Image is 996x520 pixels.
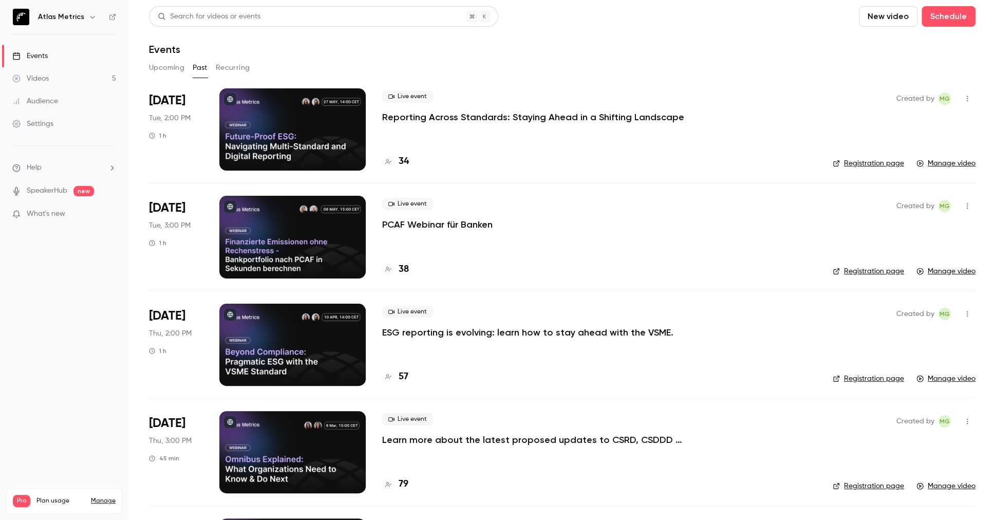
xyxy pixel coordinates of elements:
[27,162,42,173] span: Help
[12,96,58,106] div: Audience
[382,263,409,276] a: 38
[382,370,408,384] a: 57
[938,415,951,428] span: Maximilian Gampl
[399,155,409,169] h4: 34
[27,209,65,219] span: What's new
[916,374,975,384] a: Manage video
[382,90,433,103] span: Live event
[939,308,950,320] span: MG
[149,60,184,76] button: Upcoming
[939,415,950,428] span: MG
[399,263,409,276] h4: 38
[382,218,493,231] a: PCAF Webinar für Banken
[896,200,934,212] span: Created by
[13,9,29,25] img: Atlas Metrics
[149,196,203,278] div: May 6 Tue, 3:00 PM (Europe/Berlin)
[149,113,191,123] span: Tue, 2:00 PM
[27,185,67,196] a: SpeakerHub
[382,155,409,169] a: 34
[382,306,433,318] span: Live event
[12,162,116,173] li: help-dropdown-opener
[149,454,179,462] div: 45 min
[149,415,185,432] span: [DATE]
[916,158,975,169] a: Manage video
[13,507,32,516] p: Videos
[91,497,116,505] a: Manage
[833,374,904,384] a: Registration page
[859,6,917,27] button: New video
[216,60,250,76] button: Recurring
[382,198,433,210] span: Live event
[833,266,904,276] a: Registration page
[382,413,433,425] span: Live event
[399,477,408,491] h4: 79
[916,266,975,276] a: Manage video
[193,60,208,76] button: Past
[939,200,950,212] span: MG
[38,12,84,22] h6: Atlas Metrics
[833,158,904,169] a: Registration page
[12,73,49,84] div: Videos
[12,119,53,129] div: Settings
[149,132,166,140] div: 1 h
[149,88,203,171] div: May 27 Tue, 2:00 PM (Europe/Berlin)
[938,200,951,212] span: Maximilian Gampl
[149,239,166,247] div: 1 h
[98,509,101,515] span: 5
[149,411,203,493] div: Mar 6 Thu, 3:00 PM (Europe/Berlin)
[13,495,30,507] span: Pro
[916,481,975,491] a: Manage video
[149,43,180,55] h1: Events
[833,481,904,491] a: Registration page
[73,186,94,196] span: new
[149,328,192,339] span: Thu, 2:00 PM
[939,92,950,105] span: MG
[382,477,408,491] a: 79
[938,92,951,105] span: Maximilian Gampl
[149,92,185,109] span: [DATE]
[382,111,684,123] a: Reporting Across Standards: Staying Ahead in a Shifting Landscape
[12,51,48,61] div: Events
[149,436,192,446] span: Thu, 3:00 PM
[149,220,191,231] span: Tue, 3:00 PM
[922,6,975,27] button: Schedule
[149,304,203,386] div: Apr 10 Thu, 2:00 PM (Europe/Berlin)
[158,11,260,22] div: Search for videos or events
[938,308,951,320] span: Maximilian Gampl
[382,434,690,446] a: Learn more about the latest proposed updates to CSRD, CSDDD and EU Taxonomy.
[36,497,85,505] span: Plan usage
[149,200,185,216] span: [DATE]
[896,308,934,320] span: Created by
[149,308,185,324] span: [DATE]
[896,415,934,428] span: Created by
[149,347,166,355] div: 1 h
[399,370,408,384] h4: 57
[896,92,934,105] span: Created by
[382,326,673,339] a: ESG reporting is evolving: learn how to stay ahead with the VSME.
[98,507,116,516] p: / 150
